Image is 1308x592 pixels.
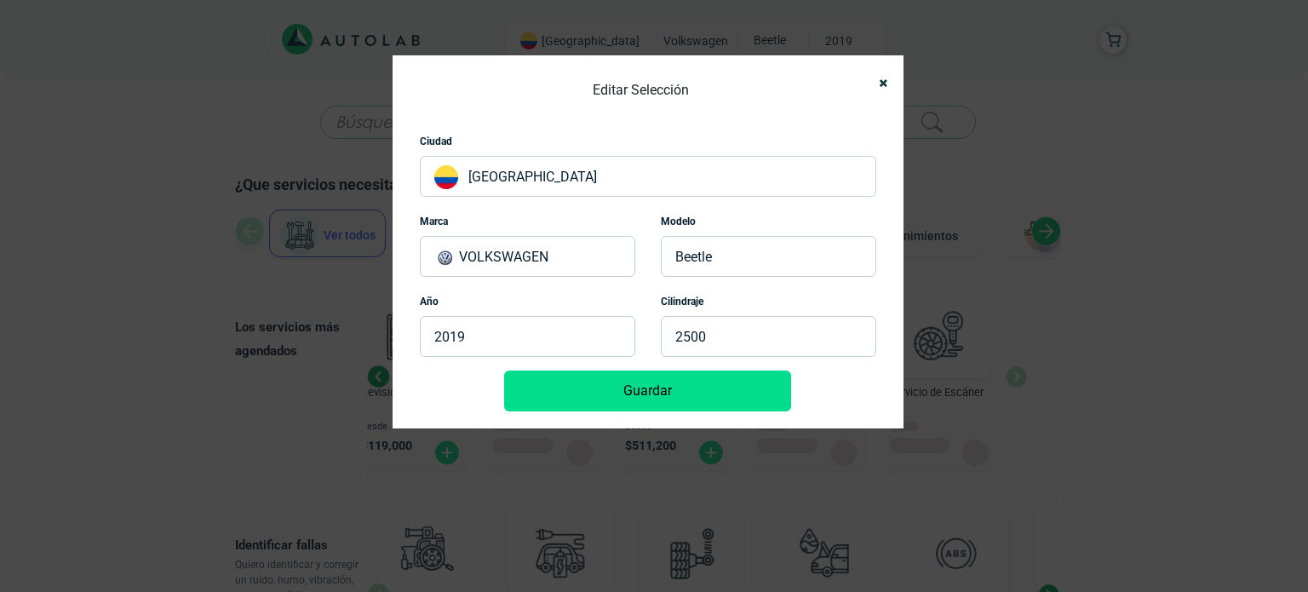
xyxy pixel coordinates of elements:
label: Marca [420,214,448,229]
button: Guardar [504,371,791,411]
button: Close [863,64,890,102]
label: Modelo [661,214,696,229]
h4: Editar Selección [593,78,689,103]
label: Cilindraje [661,294,703,309]
p: 2500 [661,316,876,357]
p: [GEOGRAPHIC_DATA] [420,156,876,197]
label: Ciudad [420,134,452,149]
label: Año [420,294,439,309]
p: BEETLE [661,236,876,277]
p: 2019 [420,316,635,357]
